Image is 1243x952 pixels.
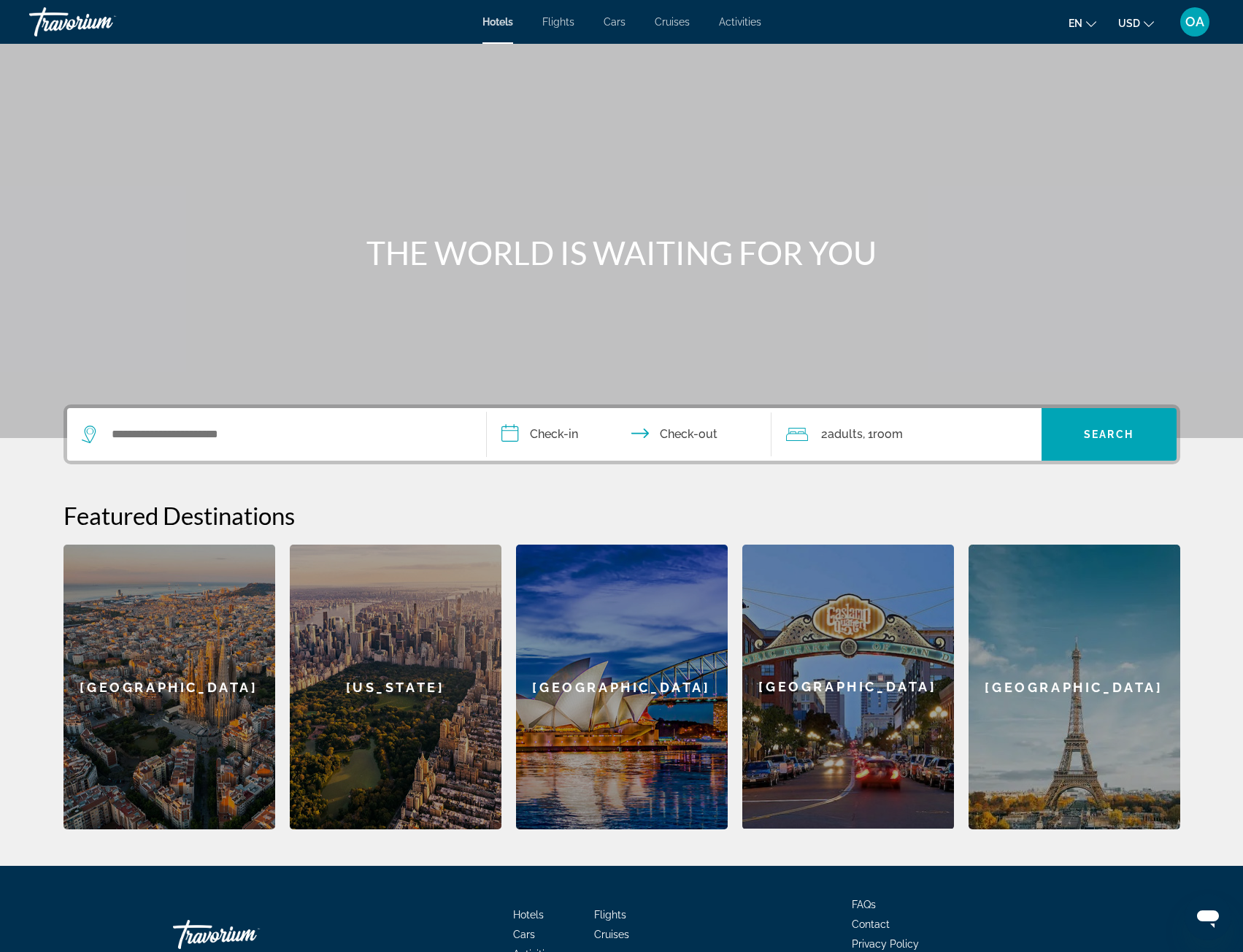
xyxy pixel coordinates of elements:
h2: Featured Destinations [64,501,1180,530]
span: Room [873,427,903,441]
button: Change currency [1118,12,1154,34]
iframe: Button to launch messaging window [1185,894,1231,940]
button: Check in and out dates [487,408,771,461]
a: Flights [542,16,574,28]
a: Contact [852,918,890,930]
button: Change language [1069,12,1096,34]
button: Travelers: 2 adults, 0 children [771,408,1042,461]
span: OA [1185,15,1204,29]
a: [GEOGRAPHIC_DATA] [969,545,1180,829]
a: Privacy Policy [852,938,919,950]
a: [GEOGRAPHIC_DATA] [64,545,275,829]
a: Cruises [655,16,690,28]
a: Cruises [594,929,629,940]
a: Cars [604,16,626,28]
div: Search widget [67,408,1177,461]
a: Hotels [482,16,513,28]
a: Activities [719,16,761,28]
h1: THE WORLD IS WAITING FOR YOU [348,234,896,272]
span: en [1069,18,1082,29]
a: Travorium [29,3,175,41]
button: User Menu [1176,7,1214,37]
a: Hotels [513,909,544,921]
a: FAQs [852,899,876,910]
a: [GEOGRAPHIC_DATA] [516,545,728,829]
span: Adults [828,427,863,441]
span: Search [1084,429,1134,440]
a: Cars [513,929,535,940]
span: , 1 [863,424,903,445]
button: Search [1042,408,1177,461]
a: [GEOGRAPHIC_DATA] [742,545,954,829]
span: USD [1118,18,1140,29]
a: Flights [594,909,626,921]
div: [GEOGRAPHIC_DATA] [742,545,954,829]
a: [US_STATE] [290,545,501,829]
span: 2 [821,424,863,445]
